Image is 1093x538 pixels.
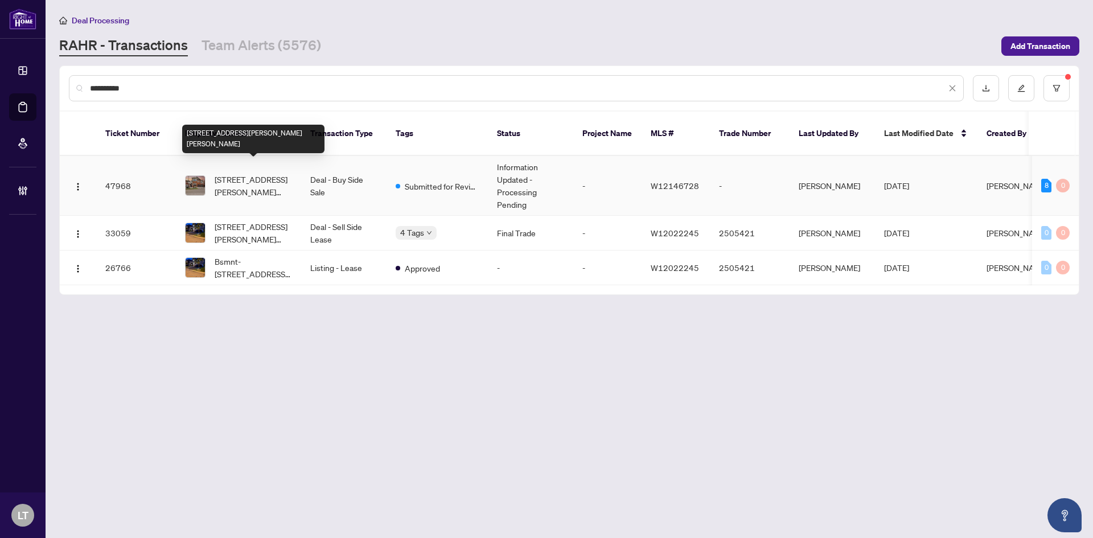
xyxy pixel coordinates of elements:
span: Bsmnt-[STREET_ADDRESS][PERSON_NAME] [215,255,292,280]
span: home [59,17,67,24]
td: Information Updated - Processing Pending [488,156,573,216]
span: W12146728 [651,180,699,191]
td: 33059 [96,216,176,250]
th: Property Address [176,112,301,156]
th: Status [488,112,573,156]
span: Submitted for Review [405,180,479,192]
th: Ticket Number [96,112,176,156]
button: Logo [69,224,87,242]
th: Created By [977,112,1046,156]
span: Last Modified Date [884,127,954,139]
img: Logo [73,229,83,239]
span: LT [18,507,28,523]
td: Deal - Sell Side Lease [301,216,387,250]
a: Team Alerts (5576) [202,36,321,56]
span: 4 Tags [400,226,424,239]
th: MLS # [642,112,710,156]
th: Tags [387,112,488,156]
td: - [710,156,790,216]
img: Logo [73,264,83,273]
td: 47968 [96,156,176,216]
button: edit [1008,75,1034,101]
span: [STREET_ADDRESS][PERSON_NAME][PERSON_NAME][PERSON_NAME] [215,220,292,245]
td: - [573,250,642,285]
img: logo [9,9,36,30]
td: - [573,216,642,250]
span: [DATE] [884,180,909,191]
span: [DATE] [884,228,909,238]
td: Deal - Buy Side Sale [301,156,387,216]
button: Logo [69,258,87,277]
img: Logo [73,182,83,191]
th: Transaction Type [301,112,387,156]
span: down [426,230,432,236]
span: [PERSON_NAME] [987,180,1048,191]
span: edit [1017,84,1025,92]
div: 8 [1041,179,1051,192]
img: thumbnail-img [186,176,205,195]
th: Last Modified Date [875,112,977,156]
th: Trade Number [710,112,790,156]
th: Last Updated By [790,112,875,156]
span: Deal Processing [72,15,129,26]
td: Final Trade [488,216,573,250]
button: filter [1043,75,1070,101]
a: RAHR - Transactions [59,36,188,56]
td: 2505421 [710,216,790,250]
img: thumbnail-img [186,258,205,277]
button: Open asap [1047,498,1082,532]
td: [PERSON_NAME] [790,216,875,250]
div: 0 [1041,261,1051,274]
td: Listing - Lease [301,250,387,285]
td: [PERSON_NAME] [790,156,875,216]
span: W12022245 [651,262,699,273]
div: 0 [1056,179,1070,192]
div: [STREET_ADDRESS][PERSON_NAME][PERSON_NAME] [182,125,324,153]
span: [PERSON_NAME] [987,228,1048,238]
span: filter [1053,84,1061,92]
span: download [982,84,990,92]
button: Logo [69,176,87,195]
span: [DATE] [884,262,909,273]
span: close [948,84,956,92]
span: [STREET_ADDRESS][PERSON_NAME][PERSON_NAME] [215,173,292,198]
span: Approved [405,262,440,274]
span: W12022245 [651,228,699,238]
td: 2505421 [710,250,790,285]
div: 0 [1056,226,1070,240]
img: thumbnail-img [186,223,205,243]
span: [PERSON_NAME] [987,262,1048,273]
td: 26766 [96,250,176,285]
button: download [973,75,999,101]
div: 0 [1041,226,1051,240]
td: - [488,250,573,285]
td: - [573,156,642,216]
button: Add Transaction [1001,36,1079,56]
td: [PERSON_NAME] [790,250,875,285]
div: 0 [1056,261,1070,274]
th: Project Name [573,112,642,156]
span: Add Transaction [1010,37,1070,55]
